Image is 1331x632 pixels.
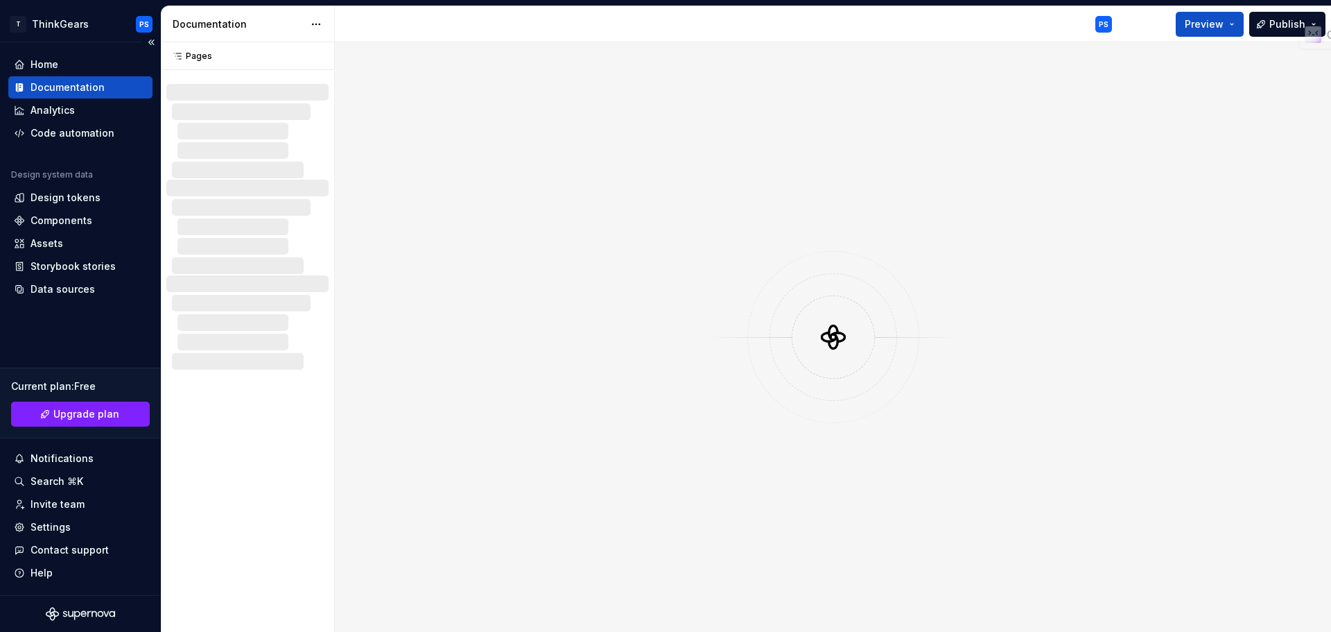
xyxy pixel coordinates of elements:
[31,191,101,205] div: Design tokens
[8,516,153,538] a: Settings
[8,447,153,470] button: Notifications
[8,493,153,515] a: Invite team
[8,470,153,493] button: Search ⌘K
[11,379,150,393] div: Current plan : Free
[31,475,83,488] div: Search ⌘K
[1099,19,1108,30] div: PS
[31,543,109,557] div: Contact support
[8,278,153,300] a: Data sources
[31,520,71,534] div: Settings
[1176,12,1244,37] button: Preview
[11,169,93,180] div: Design system data
[31,103,75,117] div: Analytics
[139,19,149,30] div: PS
[31,497,85,511] div: Invite team
[31,282,95,296] div: Data sources
[8,187,153,209] a: Design tokens
[1269,17,1305,31] span: Publish
[8,255,153,277] a: Storybook stories
[8,99,153,121] a: Analytics
[31,126,114,140] div: Code automation
[10,16,26,33] div: T
[11,402,150,427] a: Upgrade plan
[53,407,119,421] span: Upgrade plan
[8,232,153,255] a: Assets
[166,51,212,62] div: Pages
[8,76,153,99] a: Documentation
[1185,17,1224,31] span: Preview
[31,452,94,466] div: Notifications
[8,53,153,76] a: Home
[31,259,116,273] div: Storybook stories
[3,9,158,39] button: TThinkGearsPS
[173,17,304,31] div: Documentation
[32,17,89,31] div: ThinkGears
[31,58,58,71] div: Home
[46,607,115,621] svg: Supernova Logo
[8,210,153,232] a: Components
[141,33,161,52] button: Collapse sidebar
[8,122,153,144] a: Code automation
[31,566,53,580] div: Help
[8,539,153,561] button: Contact support
[1249,12,1325,37] button: Publish
[31,80,105,94] div: Documentation
[8,562,153,584] button: Help
[31,237,63,250] div: Assets
[31,214,92,228] div: Components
